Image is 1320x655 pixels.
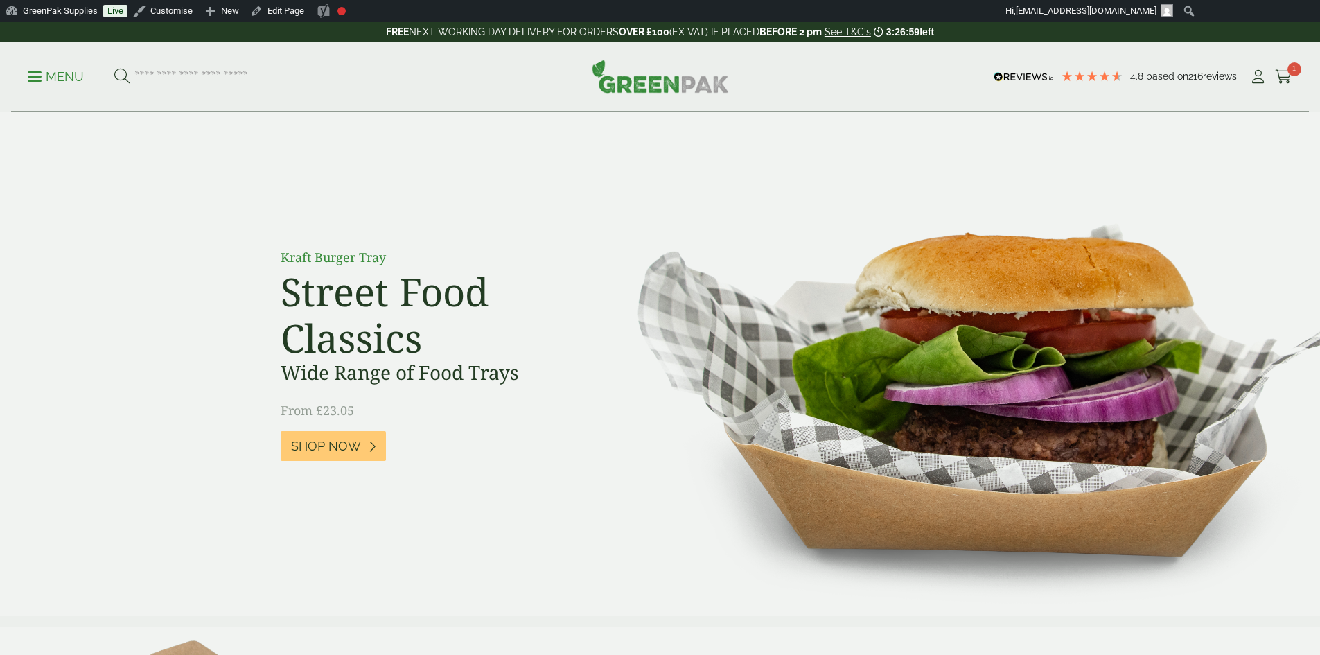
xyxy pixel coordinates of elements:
a: Shop Now [281,431,386,461]
span: 216 [1188,71,1203,82]
strong: OVER £100 [619,26,669,37]
span: Shop Now [291,439,361,454]
p: Menu [28,69,84,85]
a: Menu [28,69,84,82]
span: 1 [1287,62,1301,76]
span: Based on [1146,71,1188,82]
span: [EMAIL_ADDRESS][DOMAIN_NAME] [1016,6,1156,16]
img: REVIEWS.io [994,72,1054,82]
span: left [919,26,934,37]
img: GreenPak Supplies [592,60,729,93]
p: Kraft Burger Tray [281,248,592,267]
span: 4.8 [1130,71,1146,82]
span: reviews [1203,71,1237,82]
div: Focus keyphrase not set [337,7,346,15]
strong: FREE [386,26,409,37]
span: From £23.05 [281,402,354,419]
i: Cart [1275,70,1292,84]
div: 4.79 Stars [1061,70,1123,82]
a: Live [103,5,127,17]
h3: Wide Range of Food Trays [281,361,592,385]
h2: Street Food Classics [281,268,592,361]
strong: BEFORE 2 pm [759,26,822,37]
i: My Account [1249,70,1267,84]
img: Street Food Classics [594,112,1320,616]
a: 1 [1275,67,1292,87]
span: 3:26:59 [886,26,919,37]
a: See T&C's [825,26,871,37]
